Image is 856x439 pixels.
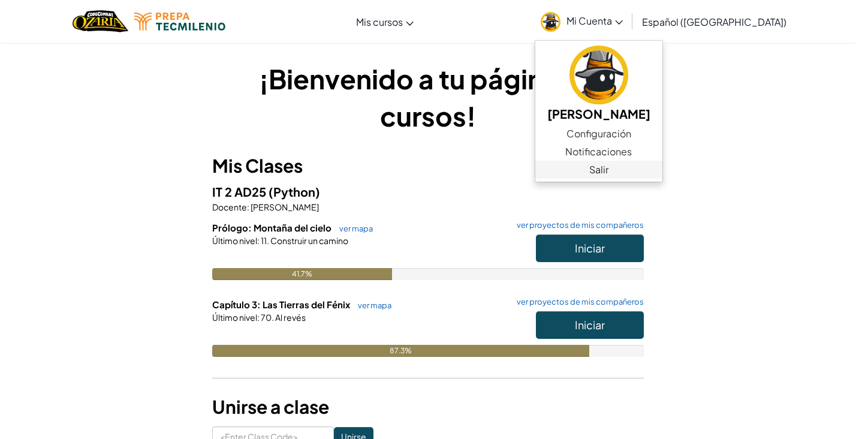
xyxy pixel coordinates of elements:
h3: Unirse a clase [212,393,644,420]
img: Home [73,9,128,34]
span: Docente [212,202,247,212]
a: Configuración [535,125,662,143]
span: Iniciar [575,318,605,332]
span: : [257,235,260,246]
h1: ¡Bienvenido a tu página de cursos! [212,60,644,134]
div: 41.7% [212,268,392,280]
a: Español ([GEOGRAPHIC_DATA]) [636,5,792,38]
h5: [PERSON_NAME] [547,104,650,123]
span: 11. [260,235,269,246]
button: Iniciar [536,234,644,262]
span: Español ([GEOGRAPHIC_DATA]) [642,16,786,28]
a: ver mapa [333,224,373,233]
span: : [247,202,249,212]
span: Capítulo 3: Las Tierras del Fénix [212,299,352,310]
span: Iniciar [575,241,605,255]
a: Mis cursos [350,5,420,38]
img: avatar [569,46,628,104]
span: Mi Cuenta [566,14,623,27]
span: : [257,312,260,323]
span: Mis cursos [356,16,403,28]
a: ver proyectos de mis compañeros [511,298,644,306]
span: Al revés [274,312,306,323]
a: Salir [535,161,662,179]
a: [PERSON_NAME] [535,44,662,125]
a: Notificaciones [535,143,662,161]
span: Prólogo: Montaña del cielo [212,222,333,233]
span: Último nivel [212,312,257,323]
span: Construir un camino [269,235,348,246]
h3: Mis Clases [212,152,644,179]
span: Notificaciones [565,145,632,159]
a: Mi Cuenta [535,2,629,40]
span: (Python) [269,184,320,199]
a: ver mapa [352,300,391,310]
img: avatar [541,12,560,32]
a: Ozaria by CodeCombat logo [73,9,128,34]
span: Último nivel [212,235,257,246]
img: Tecmilenio logo [134,13,225,31]
span: [PERSON_NAME] [249,202,319,212]
span: 70. [260,312,274,323]
div: 87.3% [212,345,589,357]
a: ver proyectos de mis compañeros [511,221,644,229]
button: Iniciar [536,311,644,339]
span: IT 2 AD25 [212,184,269,199]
